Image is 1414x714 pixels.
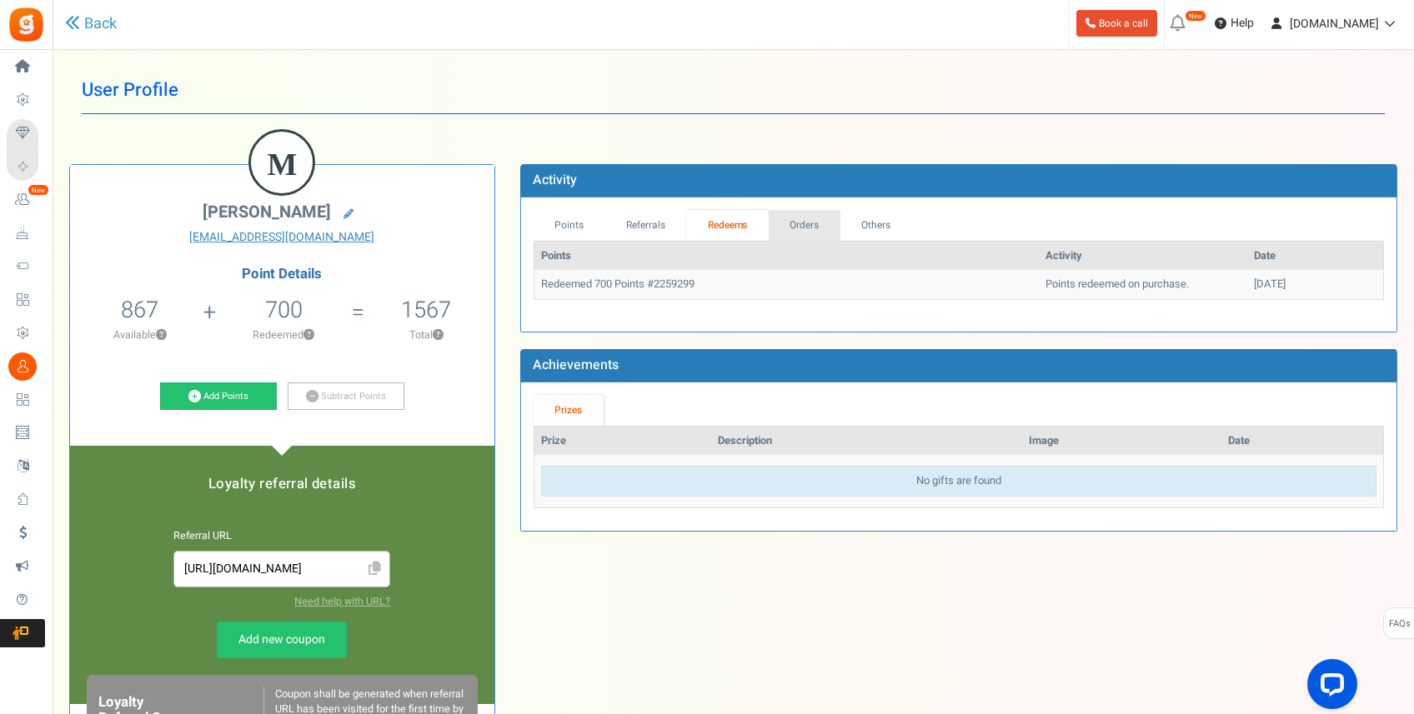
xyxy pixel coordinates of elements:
[1226,15,1254,32] span: Help
[156,330,167,341] button: ?
[203,200,331,224] span: [PERSON_NAME]
[265,297,303,322] h5: 700
[251,132,313,197] figcaption: M
[533,355,619,375] b: Achievements
[1247,242,1383,271] th: Date
[28,184,49,196] em: New
[82,67,1385,114] h1: User Profile
[534,242,1039,271] th: Points
[83,229,482,246] a: [EMAIL_ADDRESS][DOMAIN_NAME]
[533,170,577,190] b: Activity
[218,327,350,342] p: Redeemed
[1039,242,1247,271] th: Activity
[217,622,347,658] a: Add new coupon
[605,210,687,241] a: Referrals
[1076,10,1157,37] a: Book a call
[1039,270,1247,299] td: Points redeemed on purchase.
[1247,270,1383,299] td: [DATE]
[433,330,444,341] button: ?
[534,427,711,456] th: Prize
[769,210,840,241] a: Orders
[541,466,1376,497] div: No gifts are found
[70,267,494,282] h4: Point Details
[686,210,769,241] a: Redeems
[1208,10,1261,37] a: Help
[8,6,45,43] img: Gratisfaction
[362,555,389,584] span: Click to Copy
[173,531,390,542] h6: Referral URL
[534,210,605,241] a: Points
[87,477,478,492] h5: Loyalty referral details
[1185,10,1206,22] em: New
[121,293,158,327] span: 867
[303,330,314,341] button: ?
[840,210,912,241] a: Others
[534,395,604,426] a: Prizes
[711,427,1022,456] th: Description
[1388,608,1411,640] span: FAQs
[366,327,486,342] p: Total
[294,594,390,609] a: Need help with URL?
[78,327,202,342] p: Available
[534,270,1039,299] td: Redeemed 700 Points #2259299
[7,186,45,214] a: New
[1221,427,1383,456] th: Date
[1290,15,1379,32] span: [DOMAIN_NAME]
[401,297,451,322] h5: 1567
[288,382,404,411] a: Subtract Points
[160,382,277,411] a: Add Points
[1022,427,1222,456] th: Image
